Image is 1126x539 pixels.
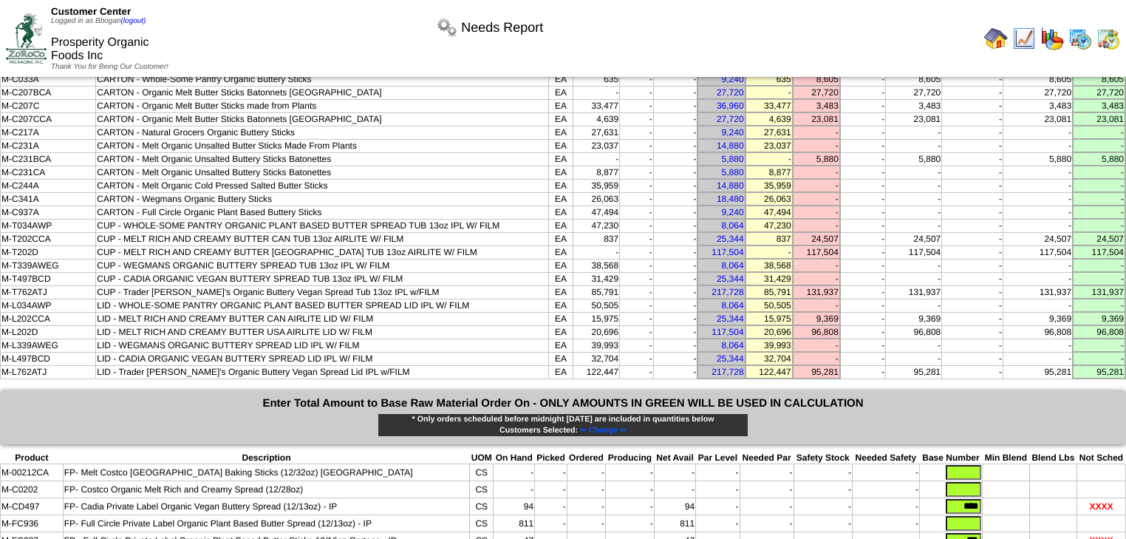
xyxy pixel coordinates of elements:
a: 25,344 [717,274,744,284]
td: - [840,232,886,245]
td: EA [548,126,573,139]
td: - [1003,219,1073,232]
td: LID - MELT RICH AND CREAMY BUTTER USA AIRLITE LID W/ FILM [96,325,548,339]
td: - [793,166,840,179]
td: 47,494 [573,206,620,219]
td: - [886,219,942,232]
td: - [840,152,886,166]
a: 5,880 [722,154,744,164]
td: - [840,112,886,126]
span: Thank You for Being Our Customer! [51,63,168,71]
td: EA [548,339,573,352]
td: CARTON - Melt Organic Unsalted Buttery Sticks Batonettes [96,152,548,166]
td: 27,720 [1073,86,1125,99]
td: - [620,339,653,352]
td: M-C207C [1,99,96,112]
td: EA [548,86,573,99]
td: - [886,139,942,152]
td: 38,568 [573,259,620,272]
a: 14,880 [717,140,744,151]
td: - [620,99,653,112]
span: Needs Report [461,20,543,35]
td: 39,993 [745,339,793,352]
td: - [793,206,840,219]
td: CARTON - Melt Organic Unsalted Buttery Sticks Batonettes [96,166,548,179]
td: - [840,179,886,192]
td: - [886,179,942,192]
td: - [840,272,886,285]
td: - [1073,219,1125,232]
td: - [840,139,886,152]
img: home.gif [984,27,1008,50]
td: LID - WHOLE-SOME PANTRY ORGANIC PLANT BASED BUTTER SPREAD LID IPL W/ FILM [96,299,548,312]
td: - [620,245,653,259]
td: - [653,99,697,112]
td: CARTON - Organic Melt Butter Sticks made from Plants [96,99,548,112]
td: - [886,206,942,219]
img: graph.gif [1040,27,1064,50]
td: - [1003,259,1073,272]
td: - [942,232,1003,245]
img: line_graph.gif [1012,27,1036,50]
td: - [620,166,653,179]
td: - [620,219,653,232]
td: 96,808 [886,325,942,339]
td: - [793,299,840,312]
td: EA [548,272,573,285]
td: CUP - Trader [PERSON_NAME]'s Organic Buttery Vegan Spread Tub 13oz IPL w/FILM [96,285,548,299]
td: 23,081 [886,112,942,126]
a: 217,728 [712,367,743,377]
td: 3,483 [793,99,840,112]
td: - [793,339,840,352]
td: - [840,259,886,272]
td: - [840,219,886,232]
td: - [886,299,942,312]
td: - [1003,139,1073,152]
td: - [942,139,1003,152]
td: 5,880 [793,152,840,166]
td: 15,975 [573,312,620,325]
td: M-C937A [1,206,96,219]
td: - [653,219,697,232]
td: M-L034AWP [1,299,96,312]
td: - [1073,126,1125,139]
td: 38,568 [745,259,793,272]
span: Logged in as Bbogan [51,17,146,25]
td: 15,975 [745,312,793,325]
a: 25,344 [717,313,744,324]
td: M-C341A [1,192,96,206]
td: 39,993 [573,339,620,352]
td: - [1003,126,1073,139]
td: - [942,272,1003,285]
td: - [653,152,697,166]
td: - [942,99,1003,112]
td: M-C217A [1,126,96,139]
td: EA [548,325,573,339]
td: - [620,272,653,285]
td: 837 [573,232,620,245]
td: - [620,192,653,206]
td: - [840,285,886,299]
td: 24,507 [886,232,942,245]
td: 33,477 [745,99,793,112]
td: 27,720 [886,86,942,99]
td: - [1003,192,1073,206]
td: CUP - CADIA ORGANIC VEGAN BUTTERY SPREAD TUB 13oz IPL W/ FILM [96,272,548,285]
td: 47,230 [745,219,793,232]
td: 85,791 [573,285,620,299]
td: - [840,312,886,325]
td: - [653,179,697,192]
td: EA [548,299,573,312]
td: EA [548,139,573,152]
td: 3,483 [1003,99,1073,112]
td: 8,877 [745,166,793,179]
td: M-C207BCA [1,86,96,99]
a: 217,728 [712,287,743,297]
td: 96,808 [1073,325,1125,339]
td: - [886,339,942,352]
td: 23,037 [573,139,620,152]
td: - [653,192,697,206]
td: 131,937 [793,285,840,299]
td: - [942,219,1003,232]
td: - [942,312,1003,325]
